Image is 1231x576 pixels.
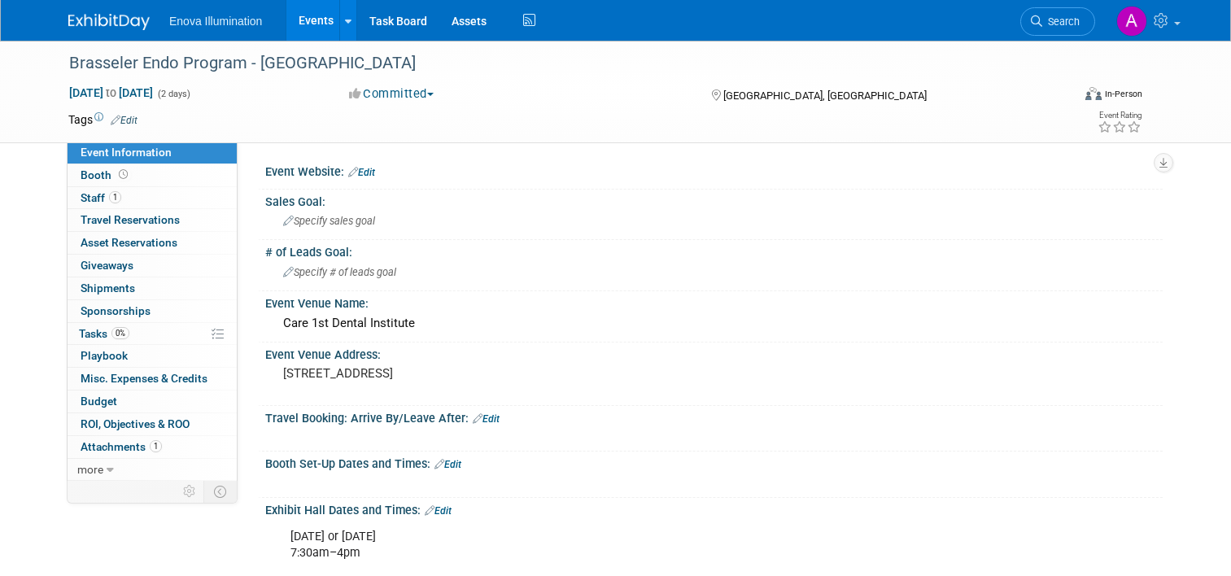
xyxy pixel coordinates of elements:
[68,277,237,299] a: Shipments
[1104,88,1142,100] div: In-Person
[473,413,500,425] a: Edit
[68,391,237,412] a: Budget
[1098,111,1142,120] div: Event Rating
[81,372,207,385] span: Misc. Expenses & Credits
[1085,87,1102,100] img: Format-Inperson.png
[265,452,1163,473] div: Booth Set-Up Dates and Times:
[156,89,190,99] span: (2 days)
[81,213,180,226] span: Travel Reservations
[81,146,172,159] span: Event Information
[283,266,396,278] span: Specify # of leads goal
[81,349,128,362] span: Playbook
[265,498,1163,519] div: Exhibit Hall Dates and Times:
[111,115,138,126] a: Edit
[348,167,375,178] a: Edit
[1116,6,1147,37] img: Andrea Miller
[169,15,262,28] span: Enova Illumination
[984,85,1142,109] div: Event Format
[68,164,237,186] a: Booth
[277,311,1150,336] div: Care 1st Dental Institute
[81,417,190,430] span: ROI, Objectives & ROO
[265,343,1163,363] div: Event Venue Address:
[265,190,1163,210] div: Sales Goal:
[176,481,204,502] td: Personalize Event Tab Strip
[68,413,237,435] a: ROI, Objectives & ROO
[68,85,154,100] span: [DATE] [DATE]
[81,236,177,249] span: Asset Reservations
[81,191,121,204] span: Staff
[68,436,237,458] a: Attachments1
[68,111,138,128] td: Tags
[81,440,162,453] span: Attachments
[68,323,237,345] a: Tasks0%
[68,255,237,277] a: Giveaways
[204,481,238,502] td: Toggle Event Tabs
[265,291,1163,312] div: Event Venue Name:
[68,14,150,30] img: ExhibitDay
[68,300,237,322] a: Sponsorships
[81,395,117,408] span: Budget
[343,85,440,103] button: Committed
[79,327,129,340] span: Tasks
[1042,15,1080,28] span: Search
[68,459,237,481] a: more
[81,168,131,181] span: Booth
[63,49,1051,78] div: Brasseler Endo Program - [GEOGRAPHIC_DATA]
[81,281,135,295] span: Shipments
[103,86,119,99] span: to
[68,209,237,231] a: Travel Reservations
[68,142,237,164] a: Event Information
[77,463,103,476] span: more
[150,440,162,452] span: 1
[283,215,375,227] span: Specify sales goal
[111,327,129,339] span: 0%
[265,406,1163,427] div: Travel Booking: Arrive By/Leave After:
[116,168,131,181] span: Booth not reserved yet
[68,368,237,390] a: Misc. Expenses & Credits
[434,459,461,470] a: Edit
[81,259,133,272] span: Giveaways
[265,159,1163,181] div: Event Website:
[283,366,622,381] pre: [STREET_ADDRESS]
[265,240,1163,260] div: # of Leads Goal:
[68,345,237,367] a: Playbook
[723,89,927,102] span: [GEOGRAPHIC_DATA], [GEOGRAPHIC_DATA]
[1020,7,1095,36] a: Search
[68,232,237,254] a: Asset Reservations
[425,505,452,517] a: Edit
[81,304,151,317] span: Sponsorships
[68,187,237,209] a: Staff1
[109,191,121,203] span: 1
